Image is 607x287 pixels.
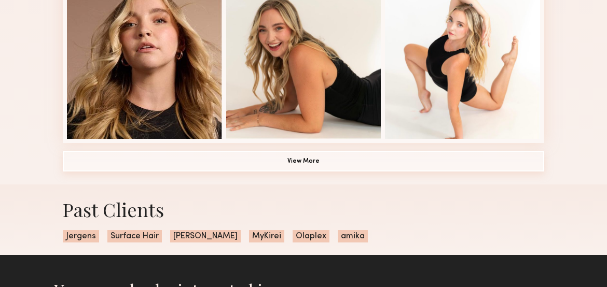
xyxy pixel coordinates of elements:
[170,230,241,242] span: [PERSON_NAME]
[63,151,544,171] button: View More
[63,197,544,222] div: Past Clients
[293,230,329,242] span: Olaplex
[338,230,368,242] span: amika
[249,230,284,242] span: MyKirei
[63,230,99,242] span: Jergens
[107,230,162,242] span: Surface Hair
